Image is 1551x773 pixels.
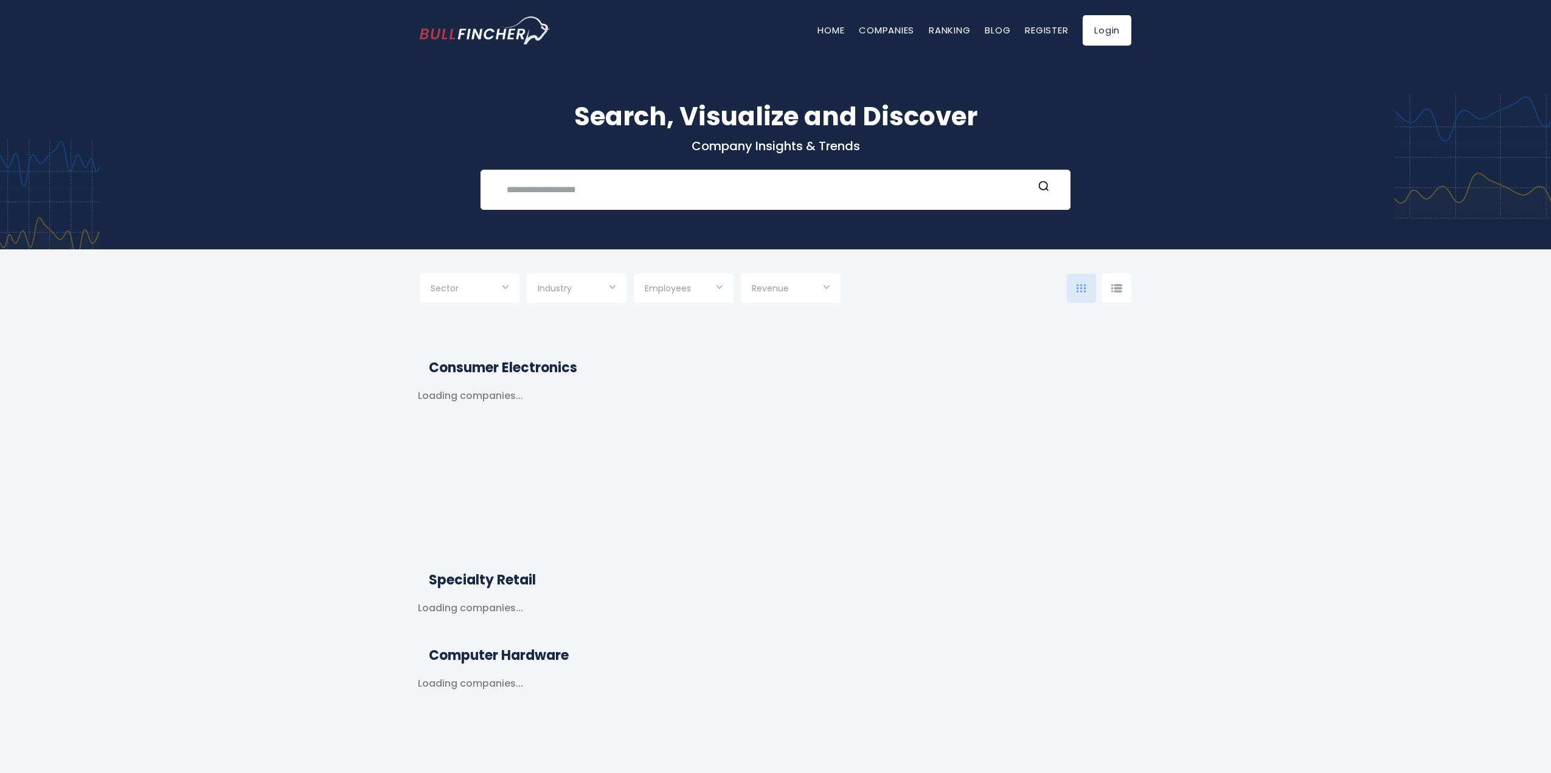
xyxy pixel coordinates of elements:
img: icon-comp-grid.svg [1077,284,1086,293]
button: Search [1036,180,1052,196]
span: Sector [431,283,459,294]
h2: Computer Hardware [429,645,1122,665]
input: Selection [538,279,616,300]
a: Ranking [929,24,970,36]
a: Blog [985,24,1010,36]
img: icon-comp-list-view.svg [1111,284,1122,293]
a: Register [1025,24,1068,36]
h2: Consumer Electronics [429,358,1122,378]
input: Selection [431,279,508,300]
a: Companies [859,24,914,36]
a: Login [1083,15,1131,46]
a: Home [817,24,844,36]
input: Selection [752,279,830,300]
a: Go to homepage [420,16,550,44]
div: Loading companies... [418,390,523,539]
p: Company Insights & Trends [420,138,1131,154]
span: Industry [538,283,572,294]
h1: Search, Visualize and Discover [420,97,1131,136]
input: Selection [645,279,723,300]
img: bullfincher logo [420,16,550,44]
span: Revenue [752,283,789,294]
h2: Specialty Retail [429,570,1122,590]
div: Loading companies... [418,602,523,615]
span: Employees [645,283,691,294]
